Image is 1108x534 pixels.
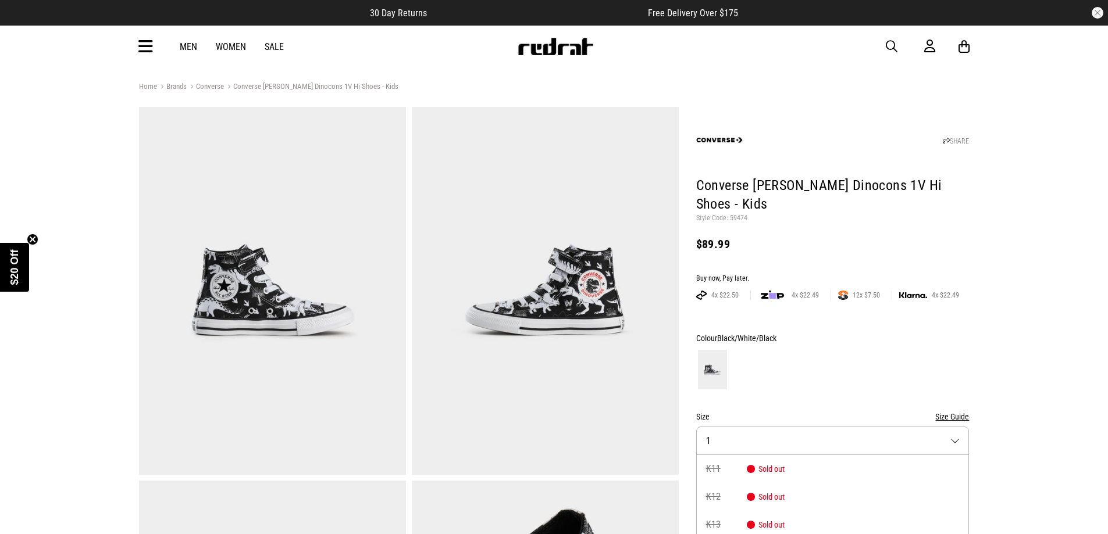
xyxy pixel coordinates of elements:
[838,291,848,300] img: SPLITPAY
[450,7,625,19] iframe: Customer reviews powered by Trustpilot
[747,492,785,501] span: Sold out
[899,292,927,299] img: KLARNA
[787,291,824,300] span: 4x $22.49
[265,41,284,52] a: Sale
[706,492,747,501] span: K12
[706,435,711,446] span: 1
[216,41,246,52] a: Women
[139,107,406,475] img: Converse Chuck Taylor Dinocons 1v Hi Shoes - Kids in Black
[698,350,727,389] img: Black/White/Black
[706,464,747,474] span: K11
[9,249,20,285] span: $20 Off
[696,214,970,223] p: Style Code: 59474
[224,82,398,93] a: Converse [PERSON_NAME] Dinocons 1V Hi Shoes - Kids
[370,8,427,19] span: 30 Day Returns
[706,520,747,529] span: K13
[707,291,743,300] span: 4x $22.50
[27,234,38,245] button: Close teaser
[696,410,970,424] div: Size
[943,137,969,145] a: SHARE
[848,291,885,300] span: 12x $7.50
[648,8,738,19] span: Free Delivery Over $175
[180,41,197,52] a: Men
[747,464,785,474] span: Sold out
[696,177,970,214] h1: Converse [PERSON_NAME] Dinocons 1V Hi Shoes - Kids
[696,117,743,163] img: Converse
[517,38,594,55] img: Redrat logo
[761,289,784,301] img: zip
[927,291,964,300] span: 4x $22.49
[717,334,776,343] span: Black/White/Black
[935,410,969,424] button: Size Guide
[747,520,785,529] span: Sold out
[696,291,707,300] img: AFTERPAY
[139,82,157,91] a: Home
[696,237,970,251] div: $89.99
[412,107,679,475] img: Converse Chuck Taylor Dinocons 1v Hi Shoes - Kids in Black
[696,331,970,345] div: Colour
[696,427,970,455] button: 1
[696,274,970,284] div: Buy now, Pay later.
[187,82,224,93] a: Converse
[157,82,187,93] a: Brands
